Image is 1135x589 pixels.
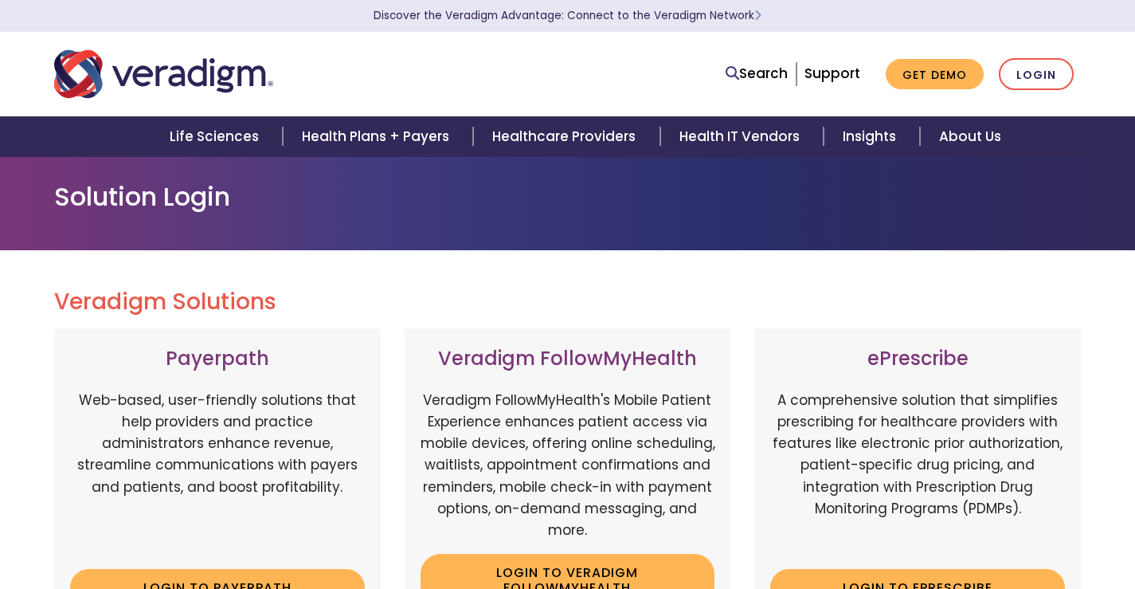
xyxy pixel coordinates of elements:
a: Insights [824,116,920,157]
a: Get Demo [886,59,984,90]
a: Search [726,63,788,84]
h3: ePrescribe [770,348,1065,371]
a: Health IT Vendors [660,116,824,157]
a: Health Plans + Payers [283,116,473,157]
h3: Payerpath [70,348,365,371]
a: Discover the Veradigm Advantage: Connect to the Veradigm NetworkLearn More [374,8,761,23]
h2: Veradigm Solutions [54,289,1082,316]
img: Veradigm logo [54,48,273,100]
h3: Veradigm FollowMyHealth [421,348,715,371]
p: Web-based, user-friendly solutions that help providers and practice administrators enhance revenu... [70,390,365,557]
a: Life Sciences [151,116,283,157]
a: Support [804,64,860,83]
p: Veradigm FollowMyHealth's Mobile Patient Experience enhances patient access via mobile devices, o... [421,390,715,541]
a: About Us [920,116,1020,157]
a: Healthcare Providers [473,116,659,157]
h1: Solution Login [54,182,1082,212]
p: A comprehensive solution that simplifies prescribing for healthcare providers with features like ... [770,390,1065,557]
a: Login [999,58,1074,91]
span: Learn More [754,8,761,23]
